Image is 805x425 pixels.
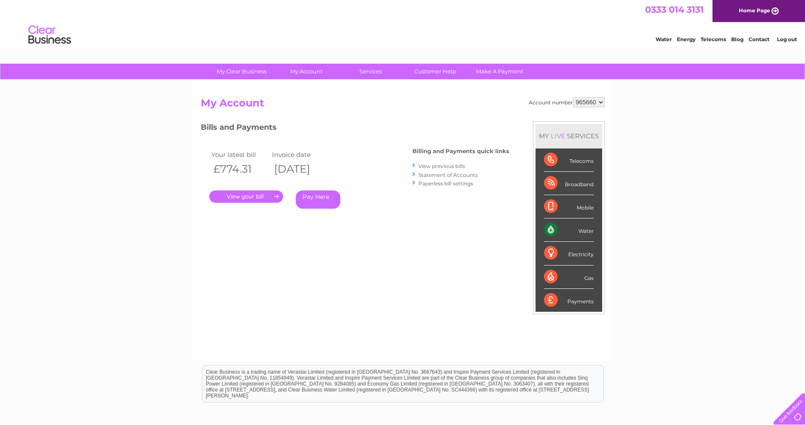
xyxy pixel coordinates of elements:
[28,22,71,48] img: logo.png
[201,97,605,113] h2: My Account
[418,180,473,187] a: Paperless bill settings
[209,190,283,203] a: .
[400,64,470,79] a: Customer Help
[544,242,594,265] div: Electricity
[549,132,567,140] div: LIVE
[271,64,341,79] a: My Account
[777,36,797,42] a: Log out
[412,148,509,154] h4: Billing and Payments quick links
[701,36,726,42] a: Telecoms
[544,218,594,242] div: Water
[209,149,270,160] td: Your latest bill
[677,36,696,42] a: Energy
[749,36,769,42] a: Contact
[418,163,465,169] a: View previous bills
[544,172,594,195] div: Broadband
[201,121,509,136] h3: Bills and Payments
[465,64,535,79] a: Make A Payment
[544,266,594,289] div: Gas
[544,289,594,312] div: Payments
[418,172,478,178] a: Statement of Accounts
[656,36,672,42] a: Water
[731,36,743,42] a: Blog
[270,149,331,160] td: Invoice date
[296,190,340,209] a: Pay Here
[645,4,704,15] a: 0333 014 3131
[529,97,605,107] div: Account number
[544,195,594,218] div: Mobile
[336,64,406,79] a: Services
[544,148,594,172] div: Telecoms
[536,124,602,148] div: MY SERVICES
[270,160,331,178] th: [DATE]
[202,5,603,41] div: Clear Business is a trading name of Verastar Limited (registered in [GEOGRAPHIC_DATA] No. 3667643...
[209,160,270,178] th: £774.31
[207,64,277,79] a: My Clear Business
